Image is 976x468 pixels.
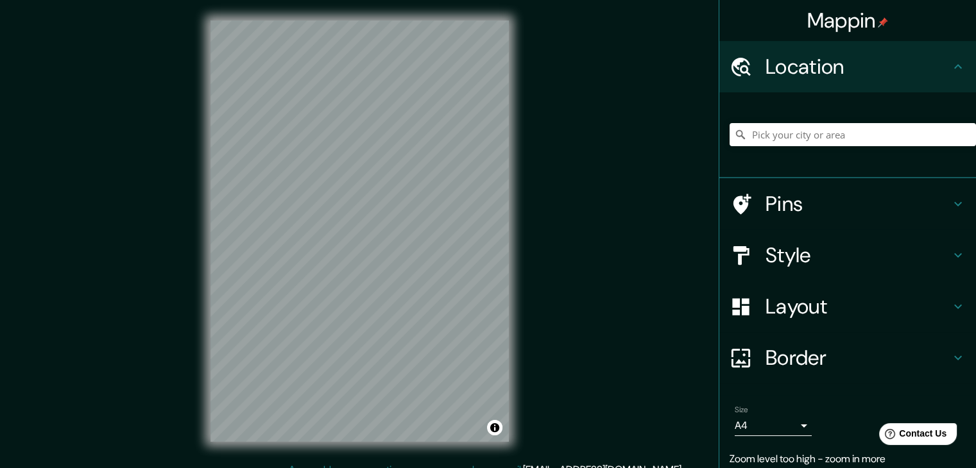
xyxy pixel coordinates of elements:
h4: Border [766,345,950,371]
canvas: Map [210,21,509,442]
h4: Mappin [807,8,889,33]
iframe: Help widget launcher [862,418,962,454]
input: Pick your city or area [730,123,976,146]
div: Border [719,332,976,383]
h4: Location [766,54,950,79]
h4: Style [766,242,950,268]
label: Size [735,405,748,415]
h4: Layout [766,294,950,319]
h4: Pins [766,191,950,217]
div: Layout [719,281,976,332]
div: Pins [719,178,976,230]
div: Location [719,41,976,92]
div: A4 [735,415,812,436]
p: Zoom level too high - zoom in more [730,451,966,467]
div: Style [719,230,976,281]
button: Toggle attribution [487,420,502,435]
img: pin-icon.png [878,17,888,28]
